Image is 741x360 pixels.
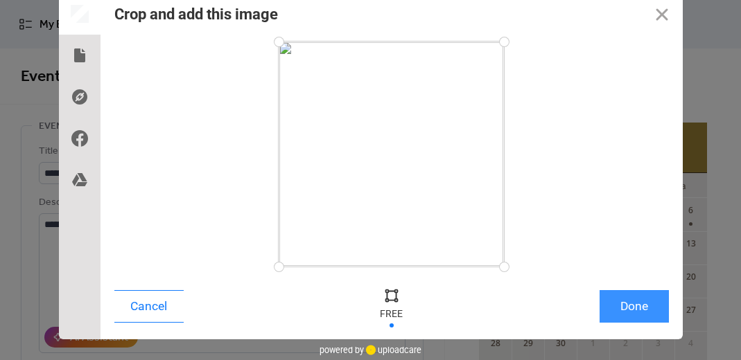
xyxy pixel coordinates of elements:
[114,290,184,323] button: Cancel
[59,76,101,118] div: Direct Link
[59,35,101,76] div: Local Files
[600,290,669,323] button: Done
[364,345,421,355] a: uploadcare
[114,6,278,23] div: Crop and add this image
[59,159,101,201] div: Google Drive
[320,339,421,360] div: powered by
[59,118,101,159] div: Facebook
